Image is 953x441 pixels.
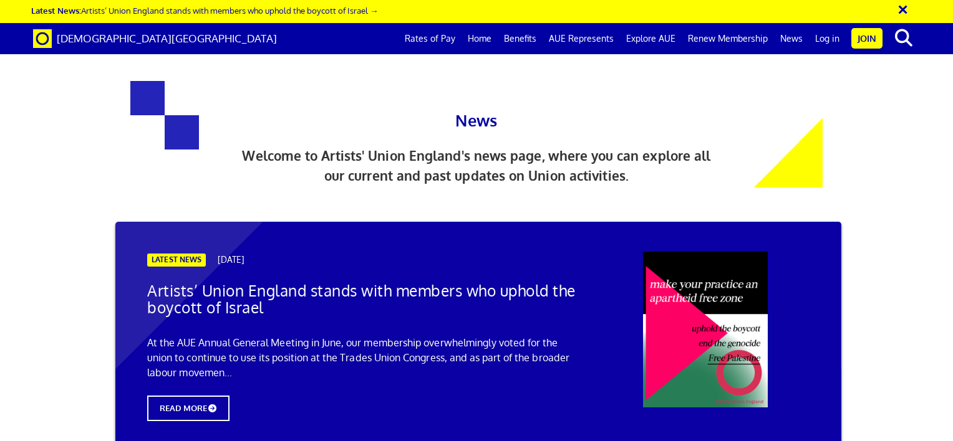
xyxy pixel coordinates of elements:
[682,23,774,54] a: Renew Membership
[147,396,230,421] span: READ MORE
[31,5,378,16] a: Latest News:Artists’ Union England stands with members who uphold the boycott of Israel →
[399,23,462,54] a: Rates of Pay
[851,28,883,49] a: Join
[147,335,583,380] p: At the AUE Annual General Meeting in June, our membership overwhelmingly voted for the union to c...
[809,23,846,54] a: Log in
[57,32,277,45] span: [DEMOGRAPHIC_DATA][GEOGRAPHIC_DATA]
[620,23,682,54] a: Explore AUE
[885,25,923,51] button: search
[543,23,620,54] a: AUE Represents
[147,283,583,316] h2: Artists’ Union England stands with members who uphold the boycott of Israel
[462,23,498,54] a: Home
[147,254,206,267] span: LATEST NEWS
[242,148,710,184] span: Welcome to Artists' Union England's news page, where you can explore all our current and past upd...
[327,81,626,133] h1: News
[24,23,286,54] a: Brand [DEMOGRAPHIC_DATA][GEOGRAPHIC_DATA]
[498,23,543,54] a: Benefits
[31,5,81,16] strong: Latest News:
[774,23,809,54] a: News
[218,254,244,265] span: [DATE]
